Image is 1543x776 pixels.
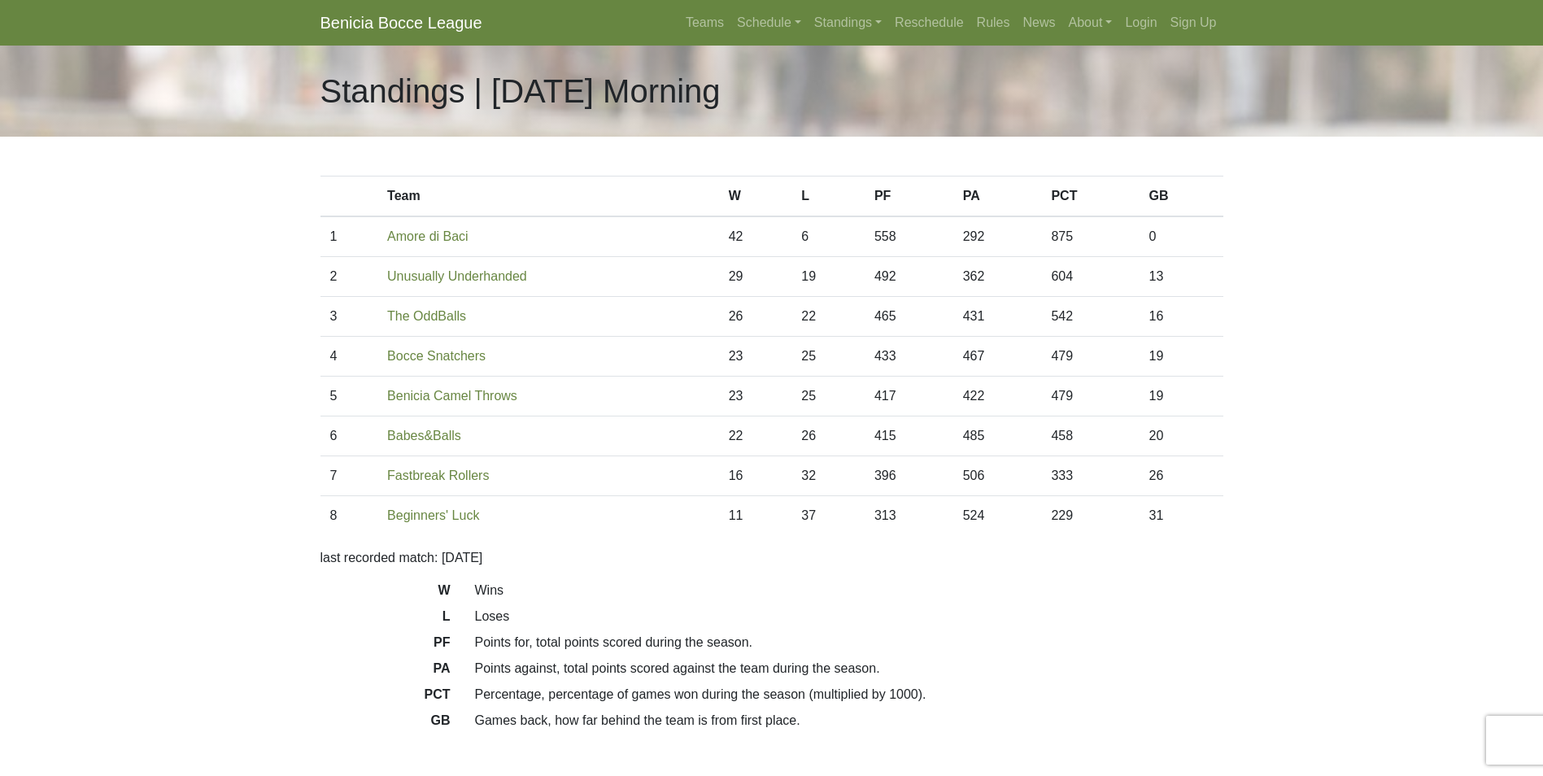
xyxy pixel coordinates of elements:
a: Login [1118,7,1163,39]
td: 362 [953,257,1042,297]
td: 2 [320,257,378,297]
td: 20 [1140,416,1223,456]
th: Team [377,177,719,217]
td: 26 [791,416,865,456]
td: 229 [1041,496,1139,536]
td: 333 [1041,456,1139,496]
td: 431 [953,297,1042,337]
dd: Percentage, percentage of games won during the season (multiplied by 1000). [463,685,1236,704]
td: 42 [719,216,792,257]
td: 37 [791,496,865,536]
a: Sign Up [1164,7,1223,39]
dd: Games back, how far behind the team is from first place. [463,711,1236,730]
a: Reschedule [888,7,970,39]
td: 16 [1140,297,1223,337]
td: 485 [953,416,1042,456]
td: 524 [953,496,1042,536]
td: 5 [320,377,378,416]
td: 875 [1041,216,1139,257]
td: 31 [1140,496,1223,536]
dt: PCT [308,685,463,711]
th: L [791,177,865,217]
a: Benicia Camel Throws [387,389,517,403]
td: 479 [1041,377,1139,416]
td: 3 [320,297,378,337]
a: Schedule [730,7,808,39]
dd: Points for, total points scored during the season. [463,633,1236,652]
td: 11 [719,496,792,536]
a: Teams [679,7,730,39]
td: 8 [320,496,378,536]
td: 422 [953,377,1042,416]
dt: PF [308,633,463,659]
dd: Wins [463,581,1236,600]
td: 396 [865,456,953,496]
th: W [719,177,792,217]
th: PF [865,177,953,217]
td: 29 [719,257,792,297]
td: 23 [719,377,792,416]
a: The OddBalls [387,309,466,323]
td: 506 [953,456,1042,496]
td: 22 [791,297,865,337]
td: 19 [1140,377,1223,416]
td: 22 [719,416,792,456]
td: 467 [953,337,1042,377]
a: Standings [808,7,888,39]
td: 25 [791,337,865,377]
td: 433 [865,337,953,377]
a: Beginners' Luck [387,508,479,522]
td: 492 [865,257,953,297]
dd: Loses [463,607,1236,626]
td: 1 [320,216,378,257]
td: 313 [865,496,953,536]
td: 558 [865,216,953,257]
td: 604 [1041,257,1139,297]
td: 479 [1041,337,1139,377]
p: last recorded match: [DATE] [320,548,1223,568]
td: 16 [719,456,792,496]
td: 465 [865,297,953,337]
td: 32 [791,456,865,496]
td: 6 [320,416,378,456]
a: Fastbreak Rollers [387,469,489,482]
td: 23 [719,337,792,377]
td: 415 [865,416,953,456]
dt: PA [308,659,463,685]
th: PCT [1041,177,1139,217]
a: Rules [970,7,1017,39]
dt: W [308,581,463,607]
td: 25 [791,377,865,416]
td: 26 [1140,456,1223,496]
a: Benicia Bocce League [320,7,482,39]
td: 13 [1140,257,1223,297]
td: 292 [953,216,1042,257]
td: 542 [1041,297,1139,337]
td: 19 [791,257,865,297]
dd: Points against, total points scored against the team during the season. [463,659,1236,678]
td: 417 [865,377,953,416]
a: Unusually Underhanded [387,269,527,283]
a: Bocce Snatchers [387,349,486,363]
a: News [1017,7,1062,39]
dt: L [308,607,463,633]
td: 6 [791,216,865,257]
dt: GB [308,711,463,737]
td: 26 [719,297,792,337]
a: Babes&Balls [387,429,461,442]
td: 0 [1140,216,1223,257]
h1: Standings | [DATE] Morning [320,72,721,111]
th: GB [1140,177,1223,217]
td: 7 [320,456,378,496]
td: 458 [1041,416,1139,456]
td: 19 [1140,337,1223,377]
a: Amore di Baci [387,229,469,243]
td: 4 [320,337,378,377]
a: About [1062,7,1119,39]
th: PA [953,177,1042,217]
